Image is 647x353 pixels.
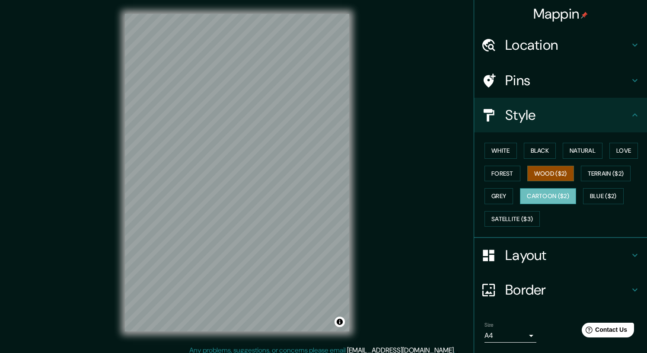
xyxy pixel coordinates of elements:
[484,188,513,204] button: Grey
[484,211,540,227] button: Satellite ($3)
[505,247,630,264] h4: Layout
[581,12,588,19] img: pin-icon.png
[125,14,349,331] canvas: Map
[505,36,630,54] h4: Location
[527,166,574,182] button: Wood ($2)
[484,321,494,329] label: Size
[533,5,588,22] h4: Mappin
[474,28,647,62] div: Location
[484,329,536,343] div: A4
[474,63,647,98] div: Pins
[484,143,517,159] button: White
[524,143,556,159] button: Black
[484,166,520,182] button: Forest
[505,281,630,298] h4: Border
[570,319,637,343] iframe: Help widget launcher
[520,188,576,204] button: Cartoon ($2)
[505,106,630,124] h4: Style
[474,273,647,307] div: Border
[563,143,602,159] button: Natural
[335,317,345,327] button: Toggle attribution
[474,98,647,132] div: Style
[474,238,647,273] div: Layout
[583,188,624,204] button: Blue ($2)
[581,166,631,182] button: Terrain ($2)
[609,143,638,159] button: Love
[505,72,630,89] h4: Pins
